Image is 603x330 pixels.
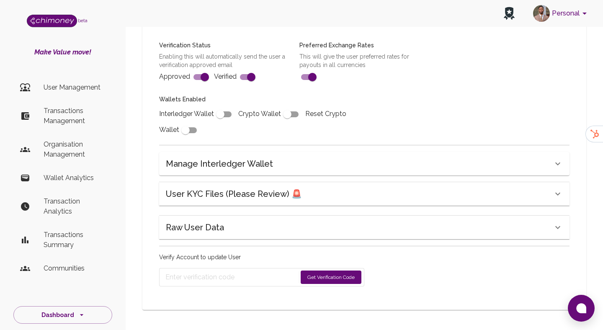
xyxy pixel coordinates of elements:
[44,263,106,273] p: Communities
[44,196,106,217] p: Transaction Analytics
[27,15,77,27] img: Logo
[166,157,273,170] h6: Manage Interledger Wallet
[159,182,569,206] div: User KYC Files (Please Review) 🚨
[44,139,106,160] p: Organisation Management
[149,31,289,85] div: Approved Verified
[568,295,595,322] button: Open chat window
[159,253,364,261] p: Verify Account to update User
[166,221,224,234] h6: Raw User Data
[299,52,430,69] p: This will give the user preferred rates for payouts in all currencies
[44,82,106,93] p: User Management
[78,18,88,23] span: beta
[149,85,359,138] div: Interledger Wallet Crypto Wallet Reset Crypto Wallet
[159,41,289,50] h6: Verification Status
[44,230,106,250] p: Transactions Summary
[165,271,297,284] input: Enter verification code
[13,306,112,324] button: Dashboard
[44,106,106,126] p: Transactions Management
[166,187,302,201] h6: User KYC Files (Please Review) 🚨
[533,5,550,22] img: avatar
[301,271,361,284] button: Get Verification Code
[44,173,106,183] p: Wallet Analytics
[159,152,569,175] div: Manage Interledger Wallet
[530,3,593,24] button: account of current user
[159,216,569,239] div: Raw User Data
[159,52,289,69] p: Enabling this will automatically send the user a verification approved email
[299,41,430,50] h6: Preferred Exchange Rates
[159,95,359,104] h6: Wallets Enabled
